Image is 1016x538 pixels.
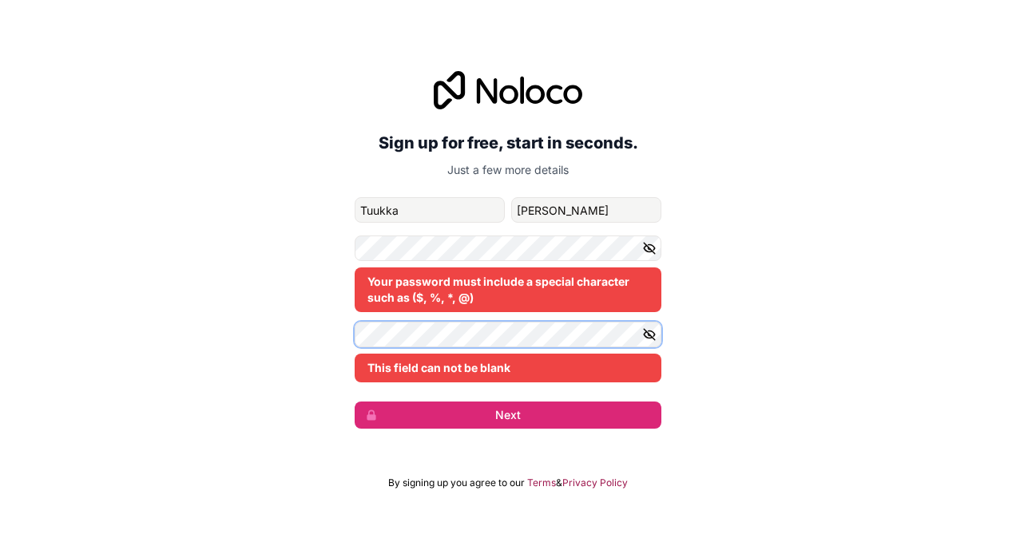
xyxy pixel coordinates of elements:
[355,235,661,261] input: Password
[355,402,661,429] button: Next
[511,197,661,223] input: family-name
[388,477,525,489] span: By signing up you agree to our
[355,354,661,382] div: This field can not be blank
[527,477,556,489] a: Terms
[562,477,628,489] a: Privacy Policy
[355,129,661,157] h2: Sign up for free, start in seconds.
[556,477,562,489] span: &
[355,322,661,347] input: Confirm password
[355,162,661,178] p: Just a few more details
[355,267,661,312] div: Your password must include a special character such as ($, %, *, @)
[355,197,505,223] input: given-name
